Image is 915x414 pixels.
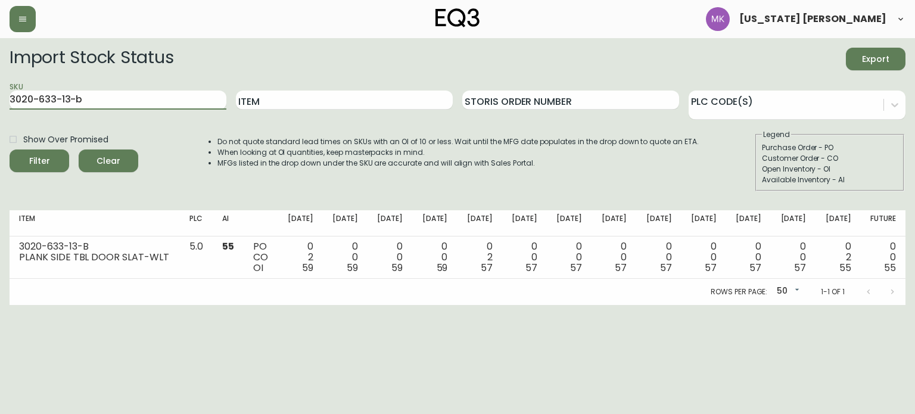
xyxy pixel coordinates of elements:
span: 59 [391,261,403,275]
span: Export [855,52,896,67]
button: Filter [10,150,69,172]
img: ea5e0531d3ed94391639a5d1768dbd68 [706,7,730,31]
span: Show Over Promised [23,133,108,146]
th: [DATE] [502,210,547,236]
span: OI [253,261,263,275]
span: [US_STATE] [PERSON_NAME] [739,14,886,24]
th: PLC [180,210,213,236]
div: 0 0 [512,241,537,273]
th: [DATE] [412,210,457,236]
div: Available Inventory - AI [762,175,898,185]
span: 59 [347,261,358,275]
div: 0 2 [287,241,313,273]
span: 57 [749,261,761,275]
button: Export [846,48,905,70]
div: 0 0 [422,241,447,273]
li: MFGs listed in the drop down under the SKU are accurate and will align with Sales Portal. [217,158,699,169]
div: 0 2 [466,241,492,273]
div: 0 0 [780,241,806,273]
div: 50 [772,282,802,301]
td: 5.0 [180,236,213,279]
span: 57 [481,261,493,275]
div: 0 0 [332,241,358,273]
div: PLANK SIDE TBL DOOR SLAT-WLT [19,252,170,263]
img: logo [435,8,480,27]
div: 0 0 [691,241,717,273]
span: 57 [660,261,672,275]
div: 0 0 [870,241,896,273]
div: 0 0 [377,241,403,273]
th: [DATE] [636,210,681,236]
div: Purchase Order - PO [762,142,898,153]
span: 57 [525,261,537,275]
div: 3020-633-13-B [19,241,170,252]
th: [DATE] [592,210,636,236]
span: 55 [839,261,851,275]
p: Rows per page: [711,287,767,297]
div: 0 2 [825,241,851,273]
div: 0 0 [736,241,761,273]
span: 57 [570,261,582,275]
h2: Import Stock Status [10,48,173,70]
span: 55 [884,261,896,275]
th: [DATE] [726,210,771,236]
span: 57 [615,261,627,275]
span: 59 [302,261,313,275]
th: [DATE] [457,210,502,236]
th: [DATE] [368,210,412,236]
th: [DATE] [547,210,592,236]
th: [DATE] [278,210,322,236]
div: Customer Order - CO [762,153,898,164]
li: Do not quote standard lead times on SKUs with an OI of 10 or less. Wait until the MFG date popula... [217,136,699,147]
span: 59 [437,261,448,275]
legend: Legend [762,129,791,140]
th: Item [10,210,180,236]
th: Future [861,210,905,236]
th: [DATE] [323,210,368,236]
span: Clear [88,154,129,169]
span: 57 [794,261,806,275]
div: 0 0 [556,241,582,273]
span: 55 [222,239,234,253]
th: [DATE] [816,210,860,236]
div: 0 0 [646,241,671,273]
p: 1-1 of 1 [821,287,845,297]
span: 57 [705,261,717,275]
li: When looking at OI quantities, keep masterpacks in mind. [217,147,699,158]
th: [DATE] [681,210,726,236]
div: PO CO [253,241,268,273]
div: 0 0 [601,241,627,273]
div: Open Inventory - OI [762,164,898,175]
th: AI [213,210,244,236]
th: [DATE] [771,210,816,236]
button: Clear [79,150,138,172]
